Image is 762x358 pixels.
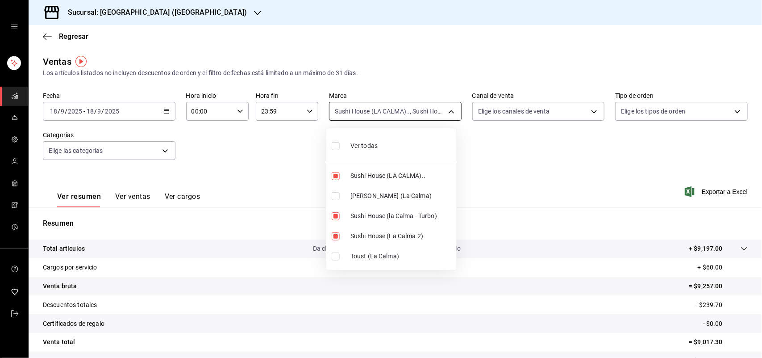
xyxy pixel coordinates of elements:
[350,191,453,201] span: [PERSON_NAME] (La Calma)
[350,232,453,241] span: Sushi House (La Calma 2)
[75,56,87,67] img: Tooltip marker
[350,171,453,181] span: Sushi House (LA CALMA)..
[350,252,453,261] span: Toust (La Calma)
[350,211,453,221] span: Sushi House (la Calma - Turbo)
[350,141,378,151] span: Ver todas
